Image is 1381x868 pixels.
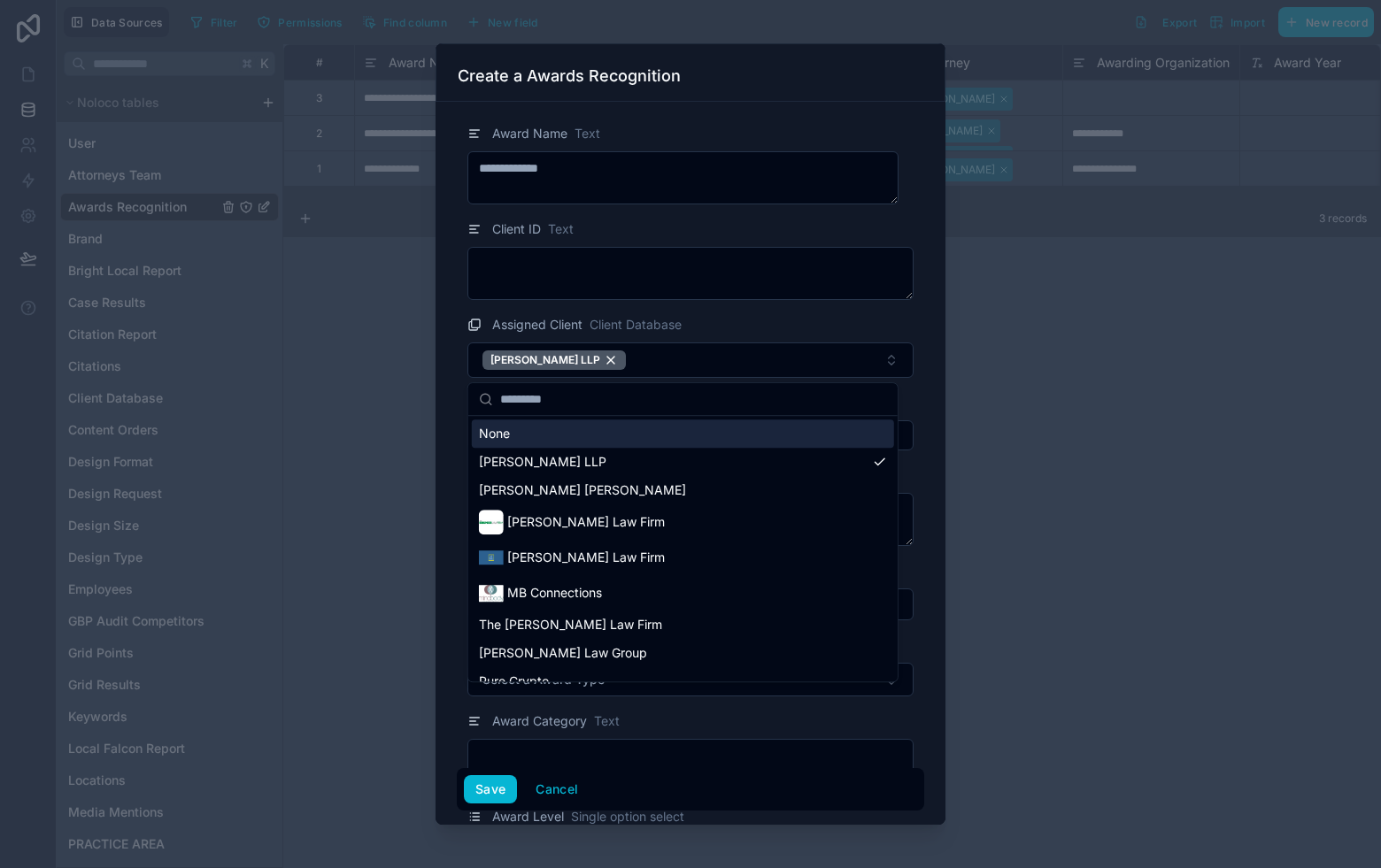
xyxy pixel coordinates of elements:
span: Award Level [492,808,564,826]
button: Select Button [467,342,914,378]
span: [PERSON_NAME] [PERSON_NAME] [479,481,686,499]
div: None [472,419,894,448]
span: Text [594,712,620,730]
span: Client ID [492,220,541,238]
button: Unselect 68 [482,350,626,370]
button: Cancel [524,775,590,803]
span: Award Name [492,125,567,142]
span: Text [575,125,600,142]
span: [PERSON_NAME] Law Firm [507,549,665,566]
span: Client Database [590,316,682,334]
span: Single option select [571,808,684,826]
span: Assigned Client [492,316,582,334]
button: Save [464,775,517,803]
span: [PERSON_NAME] LLP [479,453,606,471]
span: MB Connections [507,584,602,602]
span: Award Category [492,712,587,730]
span: [PERSON_NAME] LLP [490,353,600,367]
h3: Create a Awards Recognition [458,65,681,87]
span: [PERSON_NAME] Law Group [479,644,647,662]
span: [PERSON_NAME] Law Firm [507,513,665,531]
span: The [PERSON_NAME] Law Firm [479,616,662,634]
div: Suggestions [468,416,898,681]
span: Pure Crypto [479,672,549,690]
span: Text [548,220,574,238]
